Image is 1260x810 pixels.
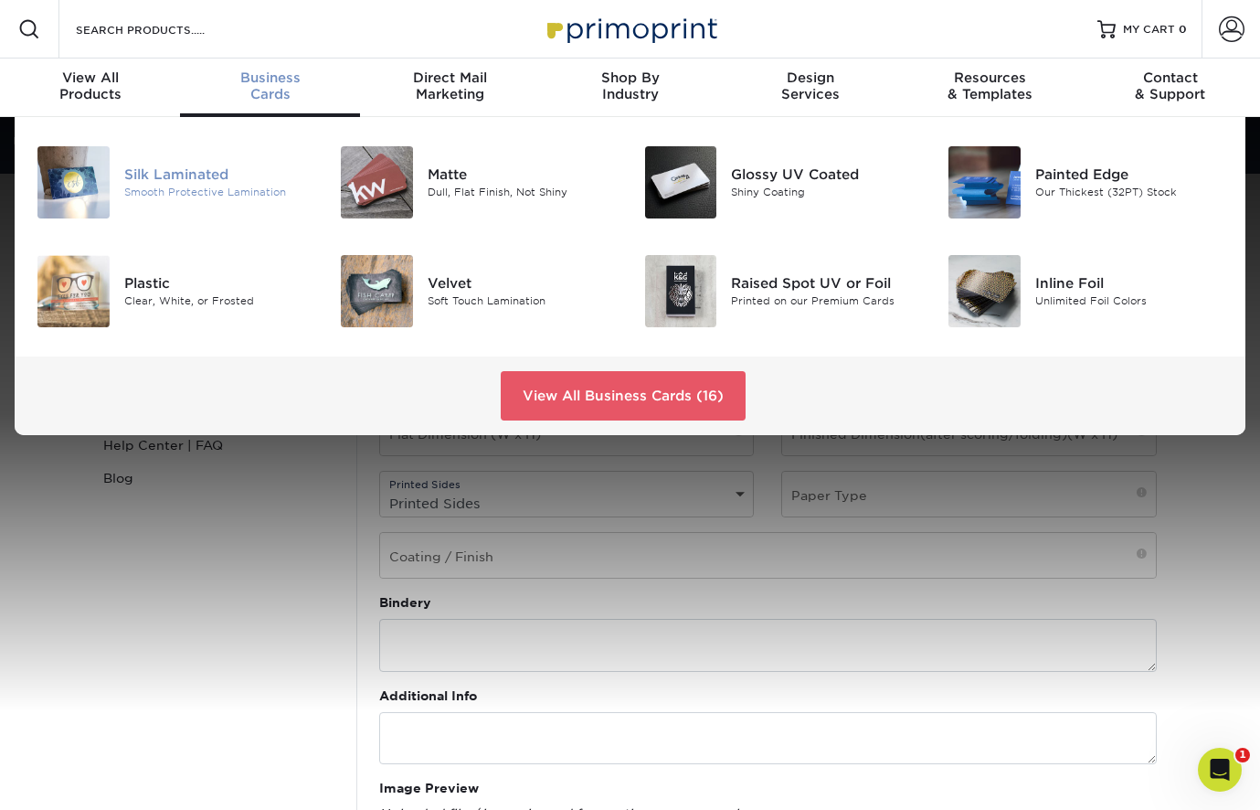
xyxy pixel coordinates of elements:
[900,59,1080,117] a: Resources& Templates
[180,69,360,86] span: Business
[341,146,413,218] img: Matte Business Cards
[37,255,110,327] img: Plastic Business Cards
[720,69,900,102] div: Services
[731,165,920,185] div: Glossy UV Coated
[37,146,110,218] img: Silk Laminated Business Cards
[74,18,252,40] input: SEARCH PRODUCTS.....
[948,139,1223,226] a: Painted Edge Business Cards Painted Edge Our Thickest (32PT) Stock
[644,248,920,335] a: Raised Spot UV or Foil Business Cards Raised Spot UV or Foil Printed on our Premium Cards
[360,59,540,117] a: Direct MailMarketing
[340,248,616,335] a: Velvet Business Cards Velvet Soft Touch Lamination
[428,185,617,200] div: Dull, Flat Finish, Not Shiny
[340,139,616,226] a: Matte Business Cards Matte Dull, Flat Finish, Not Shiny
[124,165,313,185] div: Silk Laminated
[645,255,717,327] img: Raised Spot UV or Foil Business Cards
[124,273,313,293] div: Plastic
[180,59,360,117] a: BusinessCards
[428,273,617,293] div: Velvet
[720,59,900,117] a: DesignServices
[341,255,413,327] img: Velvet Business Cards
[900,69,1080,102] div: & Templates
[644,139,920,226] a: Glossy UV Coated Business Cards Glossy UV Coated Shiny Coating
[180,69,360,102] div: Cards
[1080,69,1260,86] span: Contact
[540,69,720,86] span: Shop By
[501,371,746,421] a: View All Business Cards (16)
[948,248,1223,335] a: Inline Foil Business Cards Inline Foil Unlimited Foil Colors
[1080,69,1260,102] div: & Support
[720,69,900,86] span: Design
[1035,273,1224,293] div: Inline Foil
[124,185,313,200] div: Smooth Protective Lamination
[731,273,920,293] div: Raised Spot UV or Foil
[540,59,720,117] a: Shop ByIndustry
[1179,23,1187,36] span: 0
[731,293,920,309] div: Printed on our Premium Cards
[1035,165,1224,185] div: Painted Edge
[731,185,920,200] div: Shiny Coating
[539,9,722,48] img: Primoprint
[1235,748,1250,762] span: 1
[948,146,1021,218] img: Painted Edge Business Cards
[540,69,720,102] div: Industry
[1123,22,1175,37] span: MY CART
[379,781,479,795] strong: Image Preview
[428,165,617,185] div: Matte
[645,146,717,218] img: Glossy UV Coated Business Cards
[948,255,1021,327] img: Inline Foil Business Cards
[900,69,1080,86] span: Resources
[1080,59,1260,117] a: Contact& Support
[428,293,617,309] div: Soft Touch Lamination
[360,69,540,102] div: Marketing
[1035,293,1224,309] div: Unlimited Foil Colors
[37,139,312,226] a: Silk Laminated Business Cards Silk Laminated Smooth Protective Lamination
[1198,748,1242,792] iframe: Intercom live chat
[360,69,540,86] span: Direct Mail
[1035,185,1224,200] div: Our Thickest (32PT) Stock
[37,248,312,335] a: Plastic Business Cards Plastic Clear, White, or Frosted
[124,293,313,309] div: Clear, White, or Frosted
